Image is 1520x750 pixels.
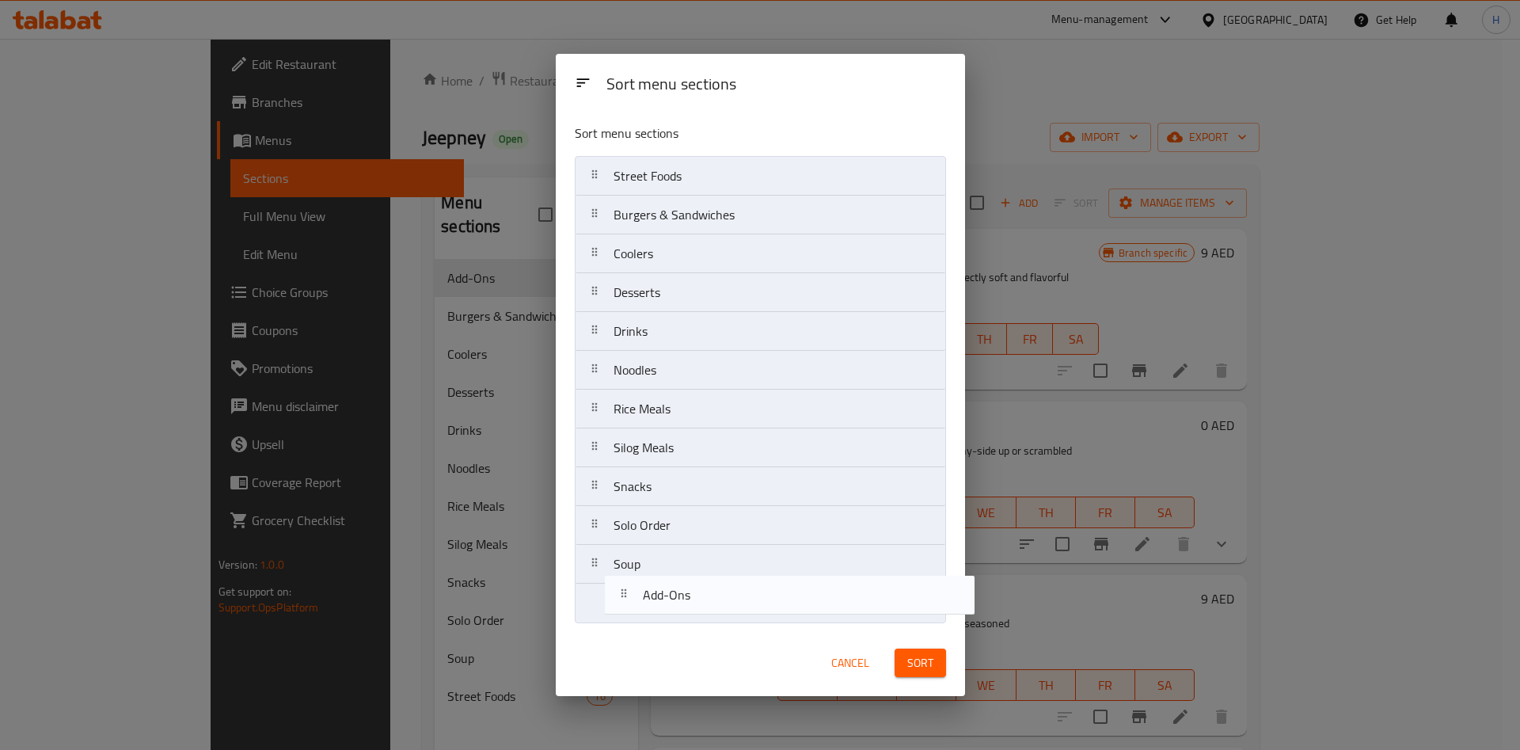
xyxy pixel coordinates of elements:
p: Sort menu sections [575,124,869,143]
span: Cancel [831,653,869,673]
button: Sort [895,649,946,678]
button: Cancel [825,649,876,678]
div: Sort menu sections [600,67,952,103]
span: Sort [907,653,933,673]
